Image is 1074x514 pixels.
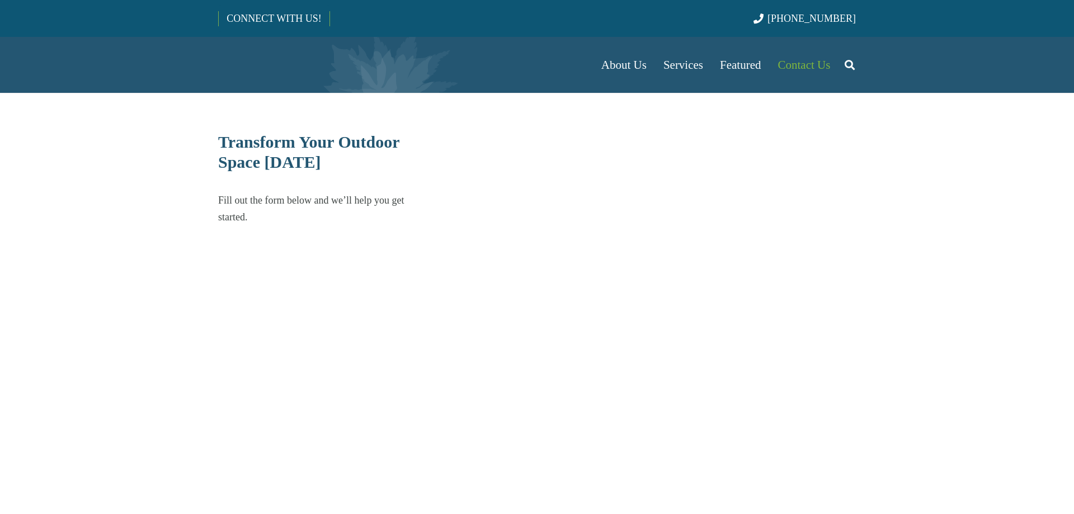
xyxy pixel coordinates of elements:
span: Transform Your Outdoor Space [DATE] [218,133,399,171]
a: Services [655,37,712,93]
p: Fill out the form below and we’ll help you get started. [218,192,427,225]
a: CONNECT WITH US! [219,5,329,32]
a: About Us [593,37,655,93]
a: Featured [712,37,769,93]
a: Search [839,51,861,79]
span: Featured [720,58,761,72]
a: Contact Us [770,37,839,93]
span: [PHONE_NUMBER] [767,13,856,24]
span: About Us [601,58,647,72]
a: [PHONE_NUMBER] [753,13,856,24]
span: Contact Us [778,58,831,72]
a: Borst-Logo [218,43,404,87]
span: Services [663,58,703,72]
